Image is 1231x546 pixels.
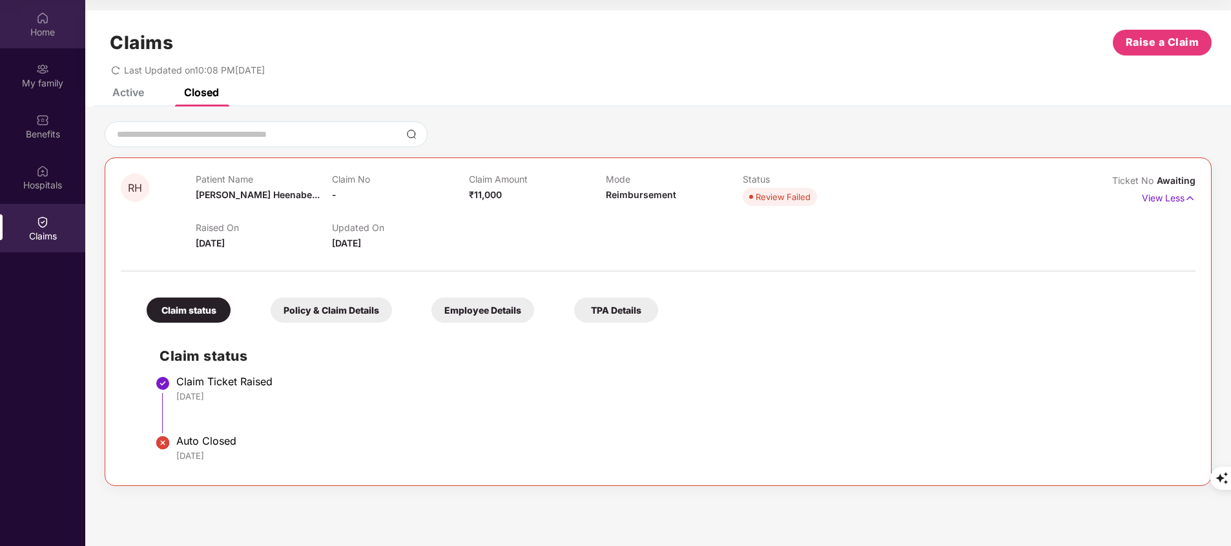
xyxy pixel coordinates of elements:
[1184,191,1195,205] img: svg+xml;base64,PHN2ZyB4bWxucz0iaHR0cDovL3d3dy53My5vcmcvMjAwMC9zdmciIHdpZHRoPSIxNyIgaGVpZ2h0PSIxNy...
[111,65,120,76] span: redo
[176,390,1183,402] div: [DATE]
[196,222,333,233] p: Raised On
[431,298,534,323] div: Employee Details
[176,375,1183,388] div: Claim Ticket Raised
[176,450,1183,461] div: [DATE]
[332,174,469,185] p: Claim No
[1157,175,1195,186] span: Awaiting
[36,216,49,228] img: svg+xml;base64,PHN2ZyBpZD0iQ2xhaW0iIHhtbG5zPSJodHRwOi8vd3d3LnczLm9yZy8yMDAwL3N2ZyIgd2lkdGg9IjIwIi...
[128,183,142,194] span: RH
[196,189,320,200] span: [PERSON_NAME] Heenabe...
[147,298,231,323] div: Claim status
[110,32,173,54] h1: Claims
[332,222,469,233] p: Updated On
[155,435,171,450] img: svg+xml;base64,PHN2ZyBpZD0iU3RlcC1Eb25lLTIweDIwIiB4bWxucz0iaHR0cDovL3d3dy53My5vcmcvMjAwMC9zdmciIH...
[1142,188,1195,205] p: View Less
[124,65,265,76] span: Last Updated on 10:08 PM[DATE]
[1113,30,1212,56] button: Raise a Claim
[271,298,392,323] div: Policy & Claim Details
[574,298,658,323] div: TPA Details
[332,189,336,200] span: -
[112,86,144,99] div: Active
[160,345,1183,367] h2: Claim status
[606,189,676,200] span: Reimbursement
[36,165,49,177] img: svg+xml;base64,PHN2ZyBpZD0iSG9zcGl0YWxzIiB4bWxucz0iaHR0cDovL3d3dy53My5vcmcvMjAwMC9zdmciIHdpZHRoPS...
[196,174,333,185] p: Patient Name
[469,174,606,185] p: Claim Amount
[1112,175,1157,186] span: Ticket No
[606,174,743,185] p: Mode
[332,238,361,248] span: [DATE]
[743,174,880,185] p: Status
[36,12,49,25] img: svg+xml;base64,PHN2ZyBpZD0iSG9tZSIgeG1sbnM9Imh0dHA6Ly93d3cudzMub3JnLzIwMDAvc3ZnIiB3aWR0aD0iMjAiIG...
[469,189,502,200] span: ₹11,000
[155,376,171,391] img: svg+xml;base64,PHN2ZyBpZD0iU3RlcC1Eb25lLTMyeDMyIiB4bWxucz0iaHR0cDovL3d3dy53My5vcmcvMjAwMC9zdmciIH...
[36,63,49,76] img: svg+xml;base64,PHN2ZyB3aWR0aD0iMjAiIGhlaWdodD0iMjAiIHZpZXdCb3g9IjAgMCAyMCAyMCIgZmlsbD0ibm9uZSIgeG...
[36,114,49,126] img: svg+xml;base64,PHN2ZyBpZD0iQmVuZWZpdHMiIHhtbG5zPSJodHRwOi8vd3d3LnczLm9yZy8yMDAwL3N2ZyIgd2lkdGg9Ij...
[176,434,1183,447] div: Auto Closed
[406,129,417,139] img: svg+xml;base64,PHN2ZyBpZD0iU2VhcmNoLTMyeDMyIiB4bWxucz0iaHR0cDovL3d3dy53My5vcmcvMjAwMC9zdmciIHdpZH...
[184,86,219,99] div: Closed
[196,238,225,248] span: [DATE]
[756,190,811,203] div: Review Failed
[1126,34,1199,50] span: Raise a Claim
